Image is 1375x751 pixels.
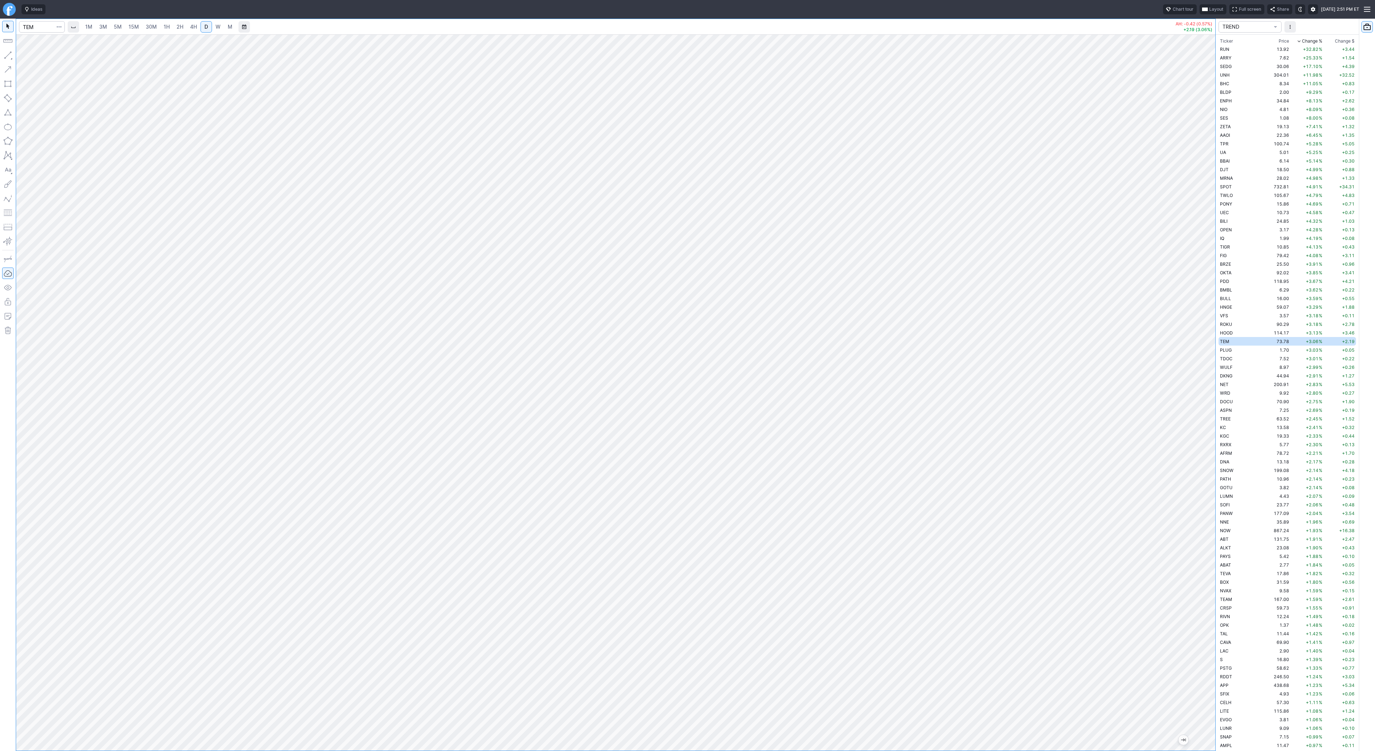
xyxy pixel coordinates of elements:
span: +32.82 [1303,47,1318,52]
span: 30M [146,24,157,30]
span: BULL [1220,296,1231,301]
span: +2.41 [1306,425,1318,430]
span: +4.13 [1306,244,1318,250]
span: % [1319,296,1322,301]
td: 30.06 [1264,62,1290,71]
span: +3.18 [1306,313,1318,318]
span: % [1319,270,1322,275]
span: 1H [164,24,170,30]
span: +5.05 [1342,141,1355,146]
a: 3M [96,21,110,33]
span: BLDP [1220,90,1231,95]
span: D [204,24,208,30]
button: Position [2,221,14,233]
td: 79.42 [1264,251,1290,260]
td: 6.29 [1264,285,1290,294]
button: Triangle [2,107,14,118]
span: +11.98 [1303,72,1318,78]
td: 8.34 [1264,79,1290,88]
span: WULF [1220,365,1232,370]
span: +3.18 [1306,322,1318,327]
span: % [1319,64,1322,69]
span: +0.11 [1342,313,1355,318]
td: 24.85 [1264,217,1290,225]
span: +9.29 [1306,90,1318,95]
span: +0.25 [1342,150,1355,155]
span: 5M [114,24,122,30]
span: TWLO [1220,193,1233,198]
span: +0.17 [1342,90,1355,95]
span: +2.62 [1342,98,1355,103]
span: WRD [1220,390,1230,396]
a: 4H [187,21,200,33]
button: Anchored VWAP [2,236,14,247]
span: DKNG [1220,373,1232,379]
span: % [1319,279,1322,284]
td: 8.97 [1264,363,1290,371]
a: 5M [111,21,125,33]
td: 7.52 [1264,354,1290,363]
span: +1.27 [1342,373,1355,379]
span: +0.13 [1342,227,1355,232]
td: 100.74 [1264,139,1290,148]
td: 7.25 [1264,406,1290,414]
span: Layout [1209,6,1223,13]
div: Price [1279,38,1289,45]
button: Share [1267,4,1292,14]
span: % [1319,133,1322,138]
span: Share [1277,6,1289,13]
td: 1.08 [1264,114,1290,122]
button: Search [54,21,64,33]
span: +0.43 [1342,244,1355,250]
p: +2.19 (3.06%) [1176,28,1212,32]
span: +4.79 [1306,193,1318,198]
a: 15M [125,21,142,33]
a: 1H [160,21,173,33]
span: +4.69 [1306,201,1318,207]
button: Add note [2,310,14,322]
span: +0.05 [1342,347,1355,353]
span: KC [1220,425,1226,430]
p: AH: -0.42 (0.57%) [1176,22,1212,26]
span: +0.47 [1342,210,1355,215]
span: +0.83 [1342,81,1355,86]
span: +3.41 [1342,270,1355,275]
span: BRZE [1220,261,1231,267]
span: +4.83 [1342,193,1355,198]
span: % [1319,356,1322,361]
td: 304.01 [1264,71,1290,79]
span: TDOC [1220,356,1232,361]
button: Measure [2,35,14,47]
td: 15.86 [1264,199,1290,208]
span: HOOD [1220,330,1233,336]
span: +5.28 [1306,141,1318,146]
span: +0.27 [1342,390,1355,396]
span: ZETA [1220,124,1231,129]
span: +3.67 [1306,279,1318,284]
a: Finviz.com [3,3,16,16]
span: % [1319,399,1322,404]
span: +1.90 [1342,399,1355,404]
span: +1.88 [1342,304,1355,310]
span: 3M [99,24,107,30]
button: Rectangle [2,78,14,90]
span: OKTA [1220,270,1231,275]
span: +1.33 [1342,175,1355,181]
td: 63.52 [1264,414,1290,423]
span: +0.36 [1342,107,1355,112]
button: Drawings Autosave: On [2,268,14,279]
span: +0.88 [1342,167,1355,172]
span: UEC [1220,210,1229,215]
span: +11.05 [1303,81,1318,86]
span: +8.09 [1306,107,1318,112]
span: % [1319,244,1322,250]
span: +0.26 [1342,365,1355,370]
span: % [1319,81,1322,86]
span: KGC [1220,433,1229,439]
span: +4.58 [1306,210,1318,215]
span: +3.44 [1342,47,1355,52]
td: 28.02 [1264,174,1290,182]
span: ASPN [1220,408,1232,413]
span: +25.33 [1303,55,1318,61]
a: 2H [173,21,187,33]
